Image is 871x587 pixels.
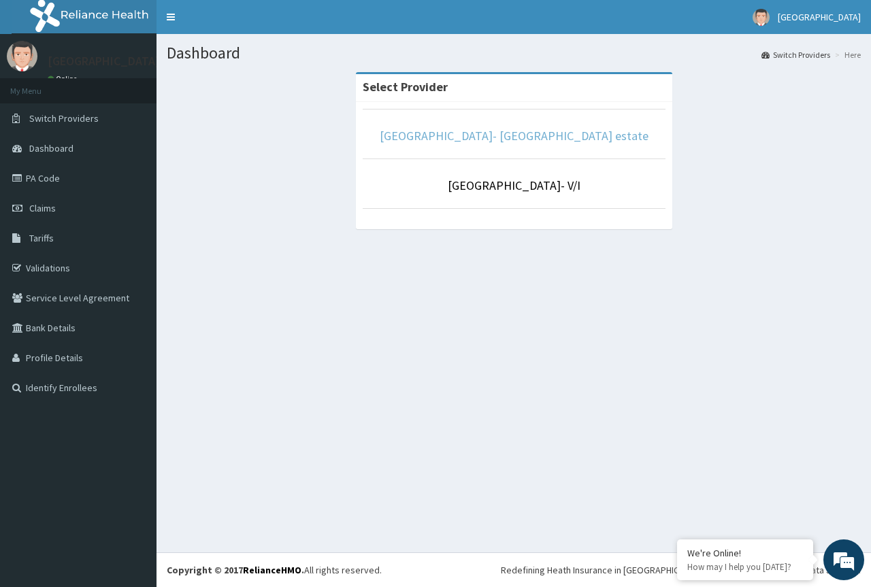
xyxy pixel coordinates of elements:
[167,44,861,62] h1: Dashboard
[29,202,56,214] span: Claims
[448,178,580,193] a: [GEOGRAPHIC_DATA]- V/I
[687,547,803,559] div: We're Online!
[29,112,99,124] span: Switch Providers
[363,79,448,95] strong: Select Provider
[761,49,830,61] a: Switch Providers
[29,142,73,154] span: Dashboard
[687,561,803,573] p: How may I help you today?
[167,564,304,576] strong: Copyright © 2017 .
[501,563,861,577] div: Redefining Heath Insurance in [GEOGRAPHIC_DATA] using Telemedicine and Data Science!
[380,128,648,144] a: [GEOGRAPHIC_DATA]- [GEOGRAPHIC_DATA] estate
[778,11,861,23] span: [GEOGRAPHIC_DATA]
[7,41,37,71] img: User Image
[48,74,80,84] a: Online
[753,9,770,26] img: User Image
[29,232,54,244] span: Tariffs
[48,55,160,67] p: [GEOGRAPHIC_DATA]
[157,552,871,587] footer: All rights reserved.
[832,49,861,61] li: Here
[243,564,301,576] a: RelianceHMO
